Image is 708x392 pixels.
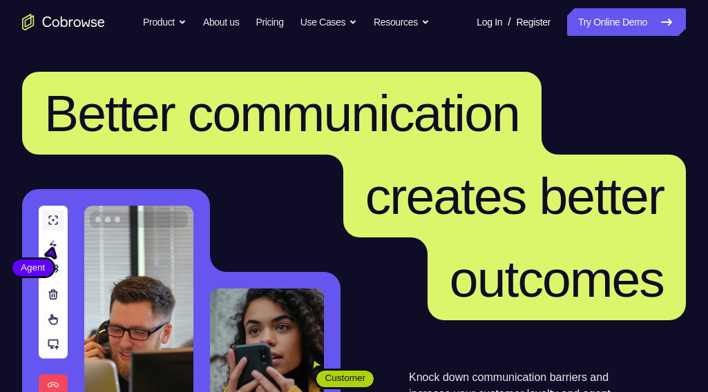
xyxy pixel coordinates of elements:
a: Pricing [256,8,283,36]
a: Log In [477,8,502,36]
span: Better communication [44,84,519,142]
button: Resources [374,8,430,36]
span: / [508,14,510,30]
a: Try Online Demo [567,8,686,36]
button: Product [143,8,186,36]
a: Go to the home page [22,14,105,30]
a: Register [517,8,551,36]
span: creates better [365,167,664,225]
button: Use Cases [300,8,357,36]
span: outcomes [450,250,664,308]
a: About us [203,8,239,36]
